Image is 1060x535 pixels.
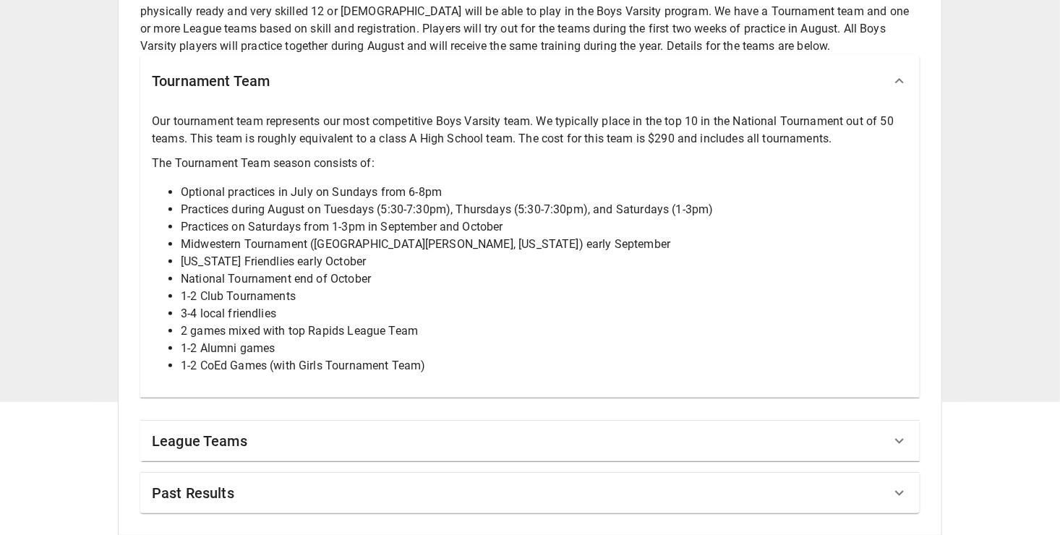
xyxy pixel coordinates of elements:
[140,421,920,461] div: League Teams
[181,288,908,305] li: 1-2 Club Tournaments
[140,55,920,107] div: Tournament Team
[140,473,920,513] div: Past Results
[152,69,270,93] h6: Tournament Team
[181,201,908,218] li: Practices during August on Tuesdays (5:30-7:30pm), Thursdays (5:30-7:30pm), and Saturdays (1-3pm)
[181,253,908,270] li: [US_STATE] Friendlies early October
[152,482,234,505] h6: Past Results
[152,155,908,172] p: The Tournament Team season consists of:
[181,305,908,322] li: 3-4 local friendlies
[181,184,908,201] li: Optional practices in July on Sundays from 6-8pm
[152,113,908,147] p: Our tournament team represents our most competitive Boys Varsity team. We typically place in the ...
[181,340,908,357] li: 1-2 Alumni games
[181,218,908,236] li: Practices on Saturdays from 1-3pm in September and October
[181,270,908,288] li: National Tournament end of October
[181,357,908,374] li: 1-2 CoEd Games (with Girls Tournament Team)
[181,322,908,340] li: 2 games mixed with top Rapids League Team
[152,429,247,453] h6: League Teams
[181,236,908,253] li: Midwestern Tournament ([GEOGRAPHIC_DATA][PERSON_NAME], [US_STATE]) early September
